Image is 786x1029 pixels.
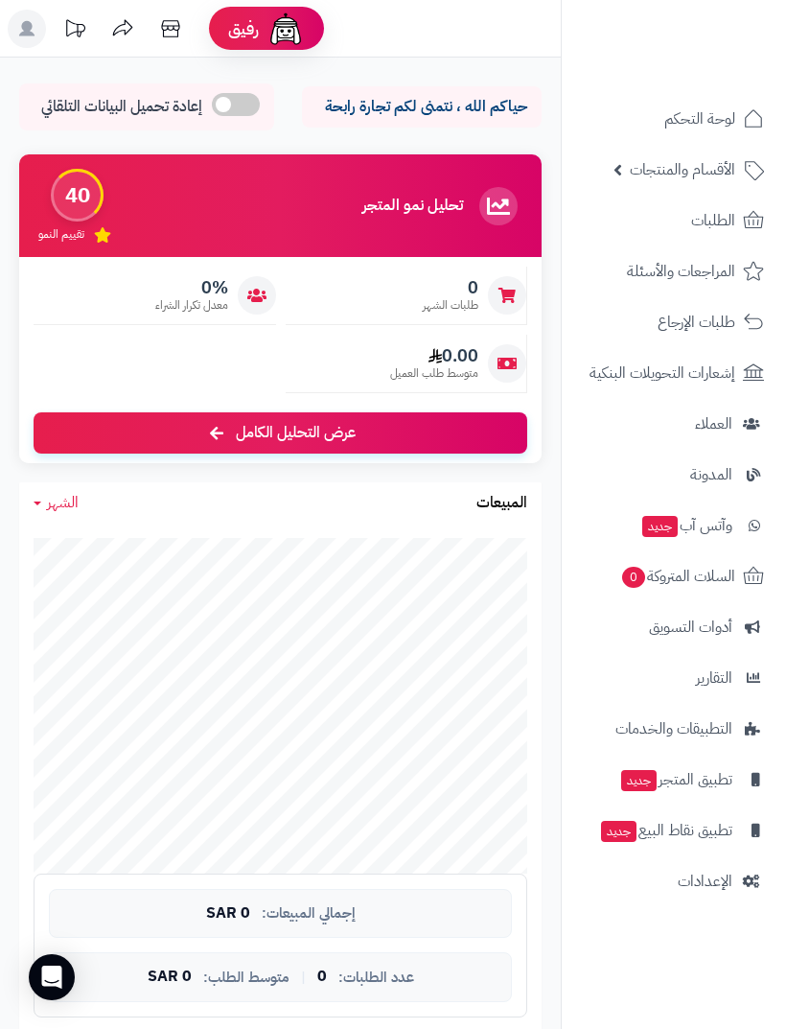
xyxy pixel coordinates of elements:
[601,821,636,842] span: جديد
[390,345,478,366] span: 0.00
[630,156,735,183] span: الأقسام والمنتجات
[573,401,774,447] a: العملاء
[228,17,259,40] span: رفيق
[599,817,732,844] span: تطبيق نقاط البيع
[573,350,774,396] a: إشعارات التحويلات البنكية
[423,297,478,314] span: طلبات الشهر
[695,410,732,437] span: العملاء
[301,971,306,985] span: |
[573,96,774,142] a: لوحة التحكم
[615,715,732,742] span: التطبيقات والخدمات
[155,297,228,314] span: معدل تكرار الشراء
[390,365,478,382] span: متوسط طلب العميل
[573,299,774,345] a: طلبات الإرجاع
[34,492,79,514] a: الشهر
[691,207,735,234] span: الطلبات
[620,563,735,590] span: السلات المتروكة
[47,491,79,514] span: الشهر
[266,10,305,48] img: ai-face.png
[640,512,732,539] span: وآتس آب
[573,248,774,294] a: المراجعات والأسئلة
[423,277,478,298] span: 0
[573,198,774,244] a: الطلبات
[338,970,414,986] span: عدد الطلبات:
[696,665,732,691] span: التقارير
[678,868,732,895] span: الإعدادات
[476,495,527,512] h3: المبيعات
[622,567,645,588] span: 0
[29,954,75,1000] div: Open Intercom Messenger
[573,858,774,904] a: الإعدادات
[664,105,735,132] span: لوحة التحكم
[649,614,732,641] span: أدوات التسويق
[203,970,289,986] span: متوسط الطلب:
[41,96,202,118] span: إعادة تحميل البيانات التلقائي
[51,10,99,53] a: تحديثات المنصة
[262,905,356,922] span: إجمالي المبيعات:
[34,412,527,454] a: عرض التحليل الكامل
[573,807,774,854] a: تطبيق نقاط البيعجديد
[573,655,774,701] a: التقارير
[690,461,732,488] span: المدونة
[573,706,774,752] a: التطبيقات والخدمات
[148,969,192,986] span: 0 SAR
[236,422,356,444] span: عرض التحليل الكامل
[573,452,774,498] a: المدونة
[573,757,774,803] a: تطبيق المتجرجديد
[656,14,768,55] img: logo-2.png
[317,969,327,986] span: 0
[155,277,228,298] span: 0%
[619,766,732,793] span: تطبيق المتجر
[573,604,774,650] a: أدوات التسويق
[206,905,250,923] span: 0 SAR
[627,258,735,285] span: المراجعات والأسئلة
[658,309,735,336] span: طلبات الإرجاع
[621,770,657,791] span: جديد
[589,360,735,386] span: إشعارات التحويلات البنكية
[38,226,84,243] span: تقييم النمو
[362,198,463,215] h3: تحليل نمو المتجر
[316,96,527,118] p: حياكم الله ، نتمنى لكم تجارة رابحة
[573,553,774,599] a: السلات المتروكة0
[642,516,678,537] span: جديد
[573,503,774,549] a: وآتس آبجديد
